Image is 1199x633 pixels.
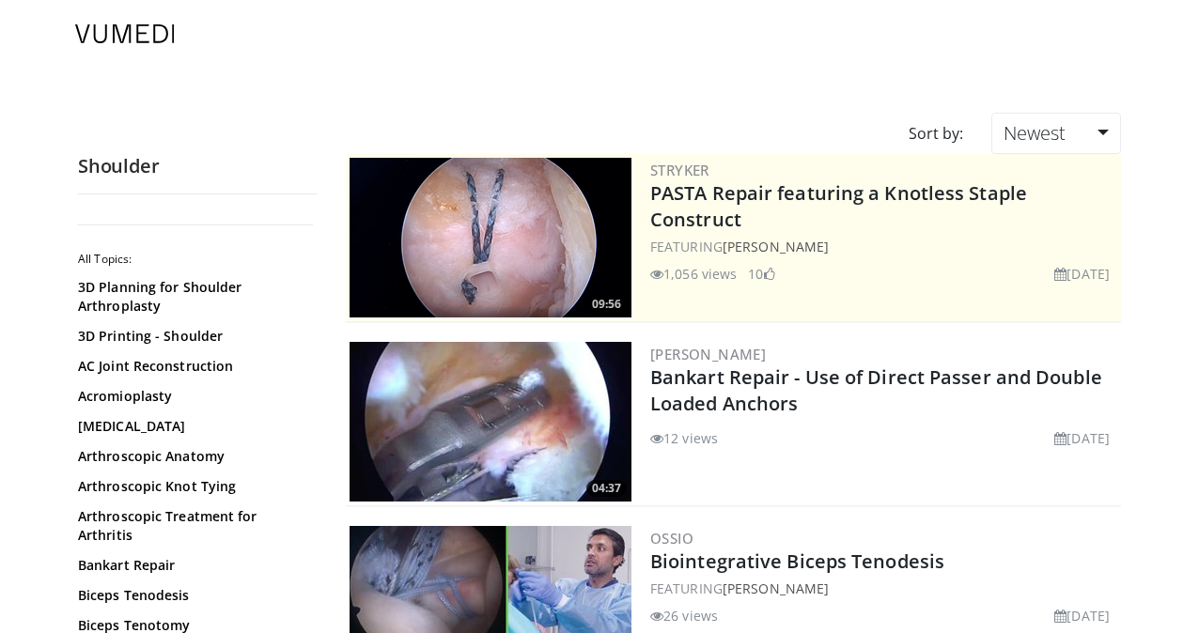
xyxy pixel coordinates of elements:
[586,480,627,497] span: 04:37
[650,579,1117,598] div: FEATURING
[650,264,737,284] li: 1,056 views
[78,586,308,605] a: Biceps Tenodesis
[650,237,1117,256] div: FEATURING
[650,548,944,574] a: Biointegrative Biceps Tenodesis
[78,327,308,346] a: 3D Printing - Shoulder
[650,529,693,548] a: OSSIO
[1054,428,1110,448] li: [DATE]
[723,238,829,255] a: [PERSON_NAME]
[895,113,977,154] div: Sort by:
[350,342,631,502] a: 04:37
[748,264,774,284] li: 10
[991,113,1121,154] a: Newest
[75,24,175,43] img: VuMedi Logo
[78,357,308,376] a: AC Joint Reconstruction
[78,154,318,178] h2: Shoulder
[586,296,627,313] span: 09:56
[78,252,313,267] h2: All Topics:
[78,507,308,545] a: Arthroscopic Treatment for Arthritis
[78,278,308,316] a: 3D Planning for Shoulder Arthroplasty
[78,477,308,496] a: Arthroscopic Knot Tying
[78,387,308,406] a: Acromioplasty
[650,428,718,448] li: 12 views
[350,342,631,502] img: cd449402-123d-47f7-b112-52d159f17939.300x170_q85_crop-smart_upscale.jpg
[78,447,308,466] a: Arthroscopic Anatomy
[78,556,308,575] a: Bankart Repair
[650,345,766,363] a: [PERSON_NAME]
[1054,606,1110,625] li: [DATE]
[350,158,631,317] img: 84acc7eb-cb93-455a-a344-5c35427a46c1.png.300x170_q85_crop-smart_upscale.png
[650,606,718,625] li: 26 views
[650,180,1027,232] a: PASTA Repair featuring a Knotless Staple Construct
[78,417,308,436] a: [MEDICAL_DATA]
[650,161,709,179] a: Stryker
[1054,264,1110,284] li: [DATE]
[650,364,1102,416] a: Bankart Repair - Use of Direct Passer and Double Loaded Anchors
[1004,120,1066,146] span: Newest
[350,158,631,317] a: 09:56
[723,579,829,597] a: [PERSON_NAME]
